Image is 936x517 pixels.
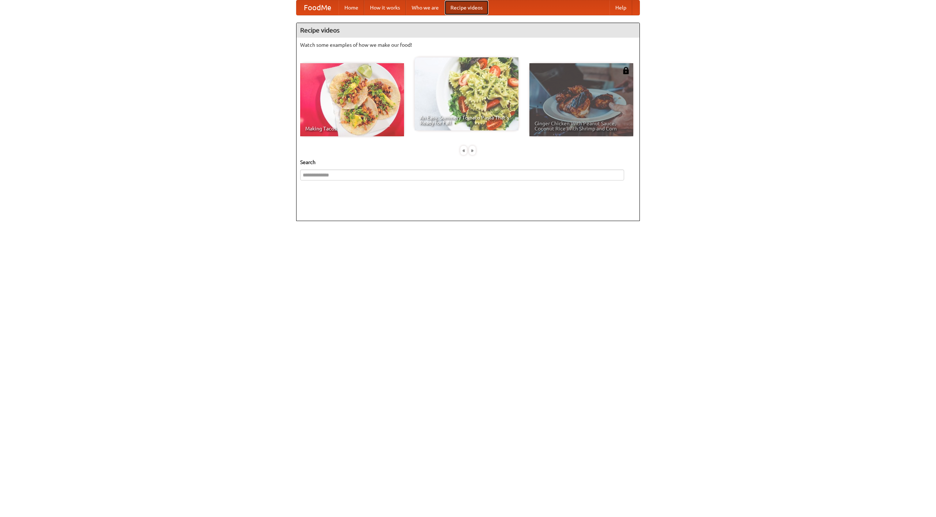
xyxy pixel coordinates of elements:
a: FoodMe [297,0,339,15]
img: 483408.png [622,67,630,74]
a: Recipe videos [445,0,488,15]
div: » [469,146,476,155]
div: « [460,146,467,155]
a: Who we are [406,0,445,15]
a: How it works [364,0,406,15]
a: Making Tacos [300,63,404,136]
h5: Search [300,159,636,166]
span: Making Tacos [305,126,399,131]
a: Help [609,0,632,15]
h4: Recipe videos [297,23,639,38]
span: An Easy, Summery Tomato Pasta That's Ready for Fall [420,115,513,125]
p: Watch some examples of how we make our food! [300,41,636,49]
a: An Easy, Summery Tomato Pasta That's Ready for Fall [415,57,518,130]
a: Home [339,0,364,15]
